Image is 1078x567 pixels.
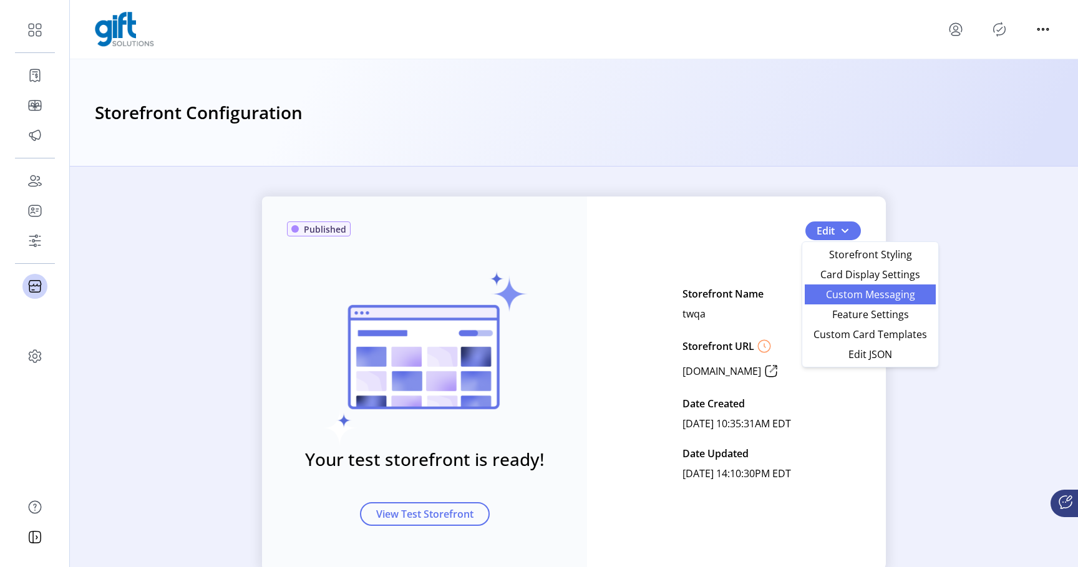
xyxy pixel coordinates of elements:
[305,446,545,472] h3: Your test storefront is ready!
[95,12,154,47] img: logo
[805,344,936,364] li: Edit JSON
[817,223,835,238] span: Edit
[1033,19,1053,39] button: menu
[812,269,928,279] span: Card Display Settings
[812,349,928,359] span: Edit JSON
[682,284,764,304] p: Storefront Name
[812,250,928,259] span: Storefront Styling
[812,329,928,339] span: Custom Card Templates
[805,304,936,324] li: Feature Settings
[360,502,490,526] button: View Test Storefront
[805,264,936,284] li: Card Display Settings
[682,339,754,354] p: Storefront URL
[946,19,966,39] button: menu
[682,364,761,379] p: [DOMAIN_NAME]
[812,309,928,319] span: Feature Settings
[805,245,936,264] li: Storefront Styling
[805,324,936,344] li: Custom Card Templates
[682,394,745,414] p: Date Created
[376,506,473,521] span: View Test Storefront
[682,443,749,463] p: Date Updated
[682,304,706,324] p: twqa
[95,99,303,127] h3: Storefront Configuration
[989,19,1009,39] button: Publisher Panel
[805,221,861,240] button: Edit
[682,414,791,434] p: [DATE] 10:35:31AM EDT
[304,223,346,236] span: Published
[682,463,791,483] p: [DATE] 14:10:30PM EDT
[805,284,936,304] li: Custom Messaging
[812,289,928,299] span: Custom Messaging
